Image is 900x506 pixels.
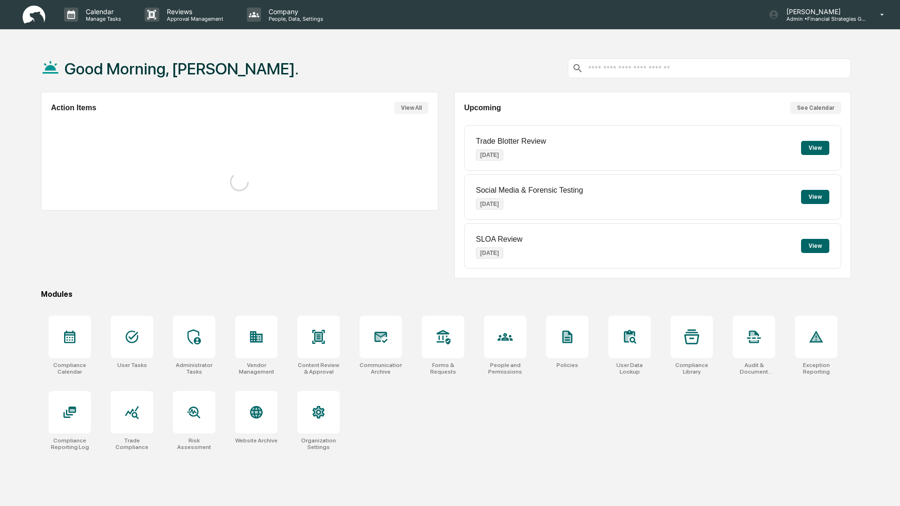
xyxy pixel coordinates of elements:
[360,362,402,375] div: Communications Archive
[733,362,775,375] div: Audit & Document Logs
[159,16,228,22] p: Approval Management
[476,247,503,259] p: [DATE]
[464,104,501,112] h2: Upcoming
[476,235,523,244] p: SLOA Review
[779,8,867,16] p: [PERSON_NAME]
[49,362,91,375] div: Compliance Calendar
[173,437,215,450] div: Risk Assessment
[261,16,328,22] p: People, Data, Settings
[51,104,96,112] h2: Action Items
[78,16,126,22] p: Manage Tasks
[159,8,228,16] p: Reviews
[779,16,867,22] p: Admin • Financial Strategies Group (FSG)
[608,362,651,375] div: User Data Lookup
[49,437,91,450] div: Compliance Reporting Log
[476,149,503,161] p: [DATE]
[261,8,328,16] p: Company
[476,198,503,210] p: [DATE]
[671,362,713,375] div: Compliance Library
[801,141,829,155] button: View
[78,8,126,16] p: Calendar
[297,362,340,375] div: Content Review & Approval
[476,137,546,146] p: Trade Blotter Review
[173,362,215,375] div: Administrator Tasks
[41,290,851,299] div: Modules
[394,102,428,114] button: View All
[801,239,829,253] button: View
[790,102,841,114] button: See Calendar
[422,362,464,375] div: Forms & Requests
[795,362,837,375] div: Exception Reporting
[484,362,526,375] div: People and Permissions
[801,190,829,204] button: View
[111,437,153,450] div: Trade Compliance
[235,362,278,375] div: Vendor Management
[65,59,299,78] h1: Good Morning, [PERSON_NAME].
[556,362,578,368] div: Policies
[476,186,583,195] p: Social Media & Forensic Testing
[235,437,278,444] div: Website Archive
[23,6,45,24] img: logo
[117,362,147,368] div: User Tasks
[297,437,340,450] div: Organization Settings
